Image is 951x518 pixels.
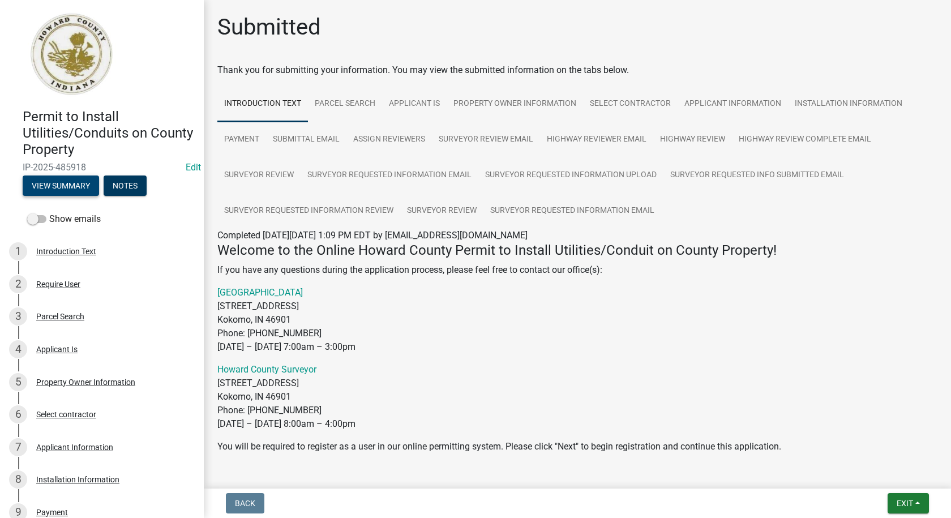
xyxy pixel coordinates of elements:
[678,86,788,122] a: Applicant Information
[104,175,147,196] button: Notes
[217,440,937,453] p: You will be required to register as a user in our online permitting system. Please click "Next" t...
[9,242,27,260] div: 1
[788,86,909,122] a: Installation Information
[346,122,432,158] a: Assign Reviewers
[36,312,84,320] div: Parcel Search
[9,405,27,423] div: 6
[23,175,99,196] button: View Summary
[36,378,135,386] div: Property Owner Information
[9,340,27,358] div: 4
[23,109,195,157] h4: Permit to Install Utilities/Conduits on County Property
[888,493,929,513] button: Exit
[266,122,346,158] a: Submittal Email
[9,275,27,293] div: 2
[217,242,937,259] h4: Welcome to the Online Howard County Permit to Install Utilities/Conduit on County Property!
[478,157,663,194] a: Surveyor Requested Information UPLOAD
[36,476,119,483] div: Installation Information
[217,364,316,375] a: Howard County Surveyor
[217,363,937,431] p: [STREET_ADDRESS] Kokomo, IN 46901 Phone: [PHONE_NUMBER] [DATE] – [DATE] 8:00am – 4:00pm
[217,230,528,241] span: Completed [DATE][DATE] 1:09 PM EDT by [EMAIL_ADDRESS][DOMAIN_NAME]
[483,193,661,229] a: Surveyor REQUESTED Information Email
[235,499,255,508] span: Back
[23,12,119,97] img: Howard County, Indiana
[301,157,478,194] a: Surveyor REQUESTED Information Email
[226,493,264,513] button: Back
[217,14,321,41] h1: Submitted
[23,182,99,191] wm-modal-confirm: Summary
[186,162,201,173] a: Edit
[663,157,851,194] a: Surveyor Requested Info SUBMITTED Email
[36,345,78,353] div: Applicant Is
[27,212,101,226] label: Show emails
[308,86,382,122] a: Parcel Search
[36,508,68,516] div: Payment
[217,157,301,194] a: Surveyor Review
[653,122,732,158] a: Highway Review
[400,193,483,229] a: Surveyor Review
[897,499,913,508] span: Exit
[104,182,147,191] wm-modal-confirm: Notes
[217,122,266,158] a: Payment
[9,438,27,456] div: 7
[23,162,181,173] span: IP-2025-485918
[9,373,27,391] div: 5
[217,86,308,122] a: Introduction Text
[540,122,653,158] a: Highway Reviewer Email
[217,286,937,354] p: [STREET_ADDRESS] Kokomo, IN 46901 Phone: [PHONE_NUMBER] [DATE] – [DATE] 7:00am – 3:00pm
[9,470,27,489] div: 8
[36,410,96,418] div: Select contractor
[186,162,201,173] wm-modal-confirm: Edit Application Number
[36,443,113,451] div: Applicant Information
[432,122,540,158] a: Surveyor Review Email
[217,287,303,298] a: [GEOGRAPHIC_DATA]
[217,193,400,229] a: Surveyor Requested Information REVIEW
[382,86,447,122] a: Applicant Is
[36,280,80,288] div: Require User
[447,86,583,122] a: Property Owner Information
[583,86,678,122] a: Select contractor
[36,247,96,255] div: Introduction Text
[217,263,937,277] p: If you have any questions during the application process, please feel free to contact our office(s):
[9,307,27,326] div: 3
[217,63,937,77] div: Thank you for submitting your information. You may view the submitted information on the tabs below.
[732,122,878,158] a: Highway Review Complete Email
